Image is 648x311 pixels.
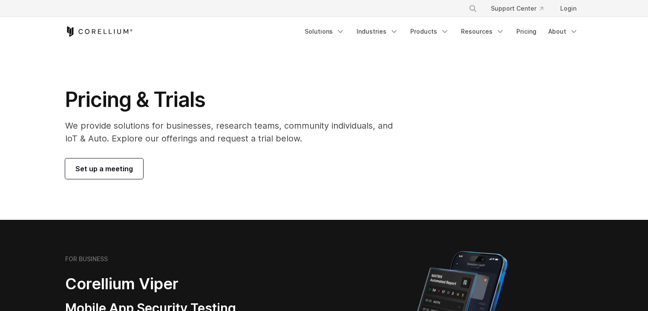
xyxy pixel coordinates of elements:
button: Search [465,1,481,16]
a: Support Center [484,1,550,16]
span: Set up a meeting [75,164,133,174]
a: Solutions [300,24,350,39]
a: Products [405,24,454,39]
h6: FOR BUSINESS [65,255,108,263]
a: Industries [351,24,403,39]
h1: Pricing & Trials [65,87,405,112]
a: Pricing [511,24,541,39]
a: Login [553,1,583,16]
a: Set up a meeting [65,158,143,179]
h2: Corellium Viper [65,274,283,294]
a: Corellium Home [65,26,133,37]
div: Navigation Menu [300,24,583,39]
a: Resources [456,24,510,39]
div: Navigation Menu [458,1,583,16]
p: We provide solutions for businesses, research teams, community individuals, and IoT & Auto. Explo... [65,119,405,145]
a: About [543,24,583,39]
